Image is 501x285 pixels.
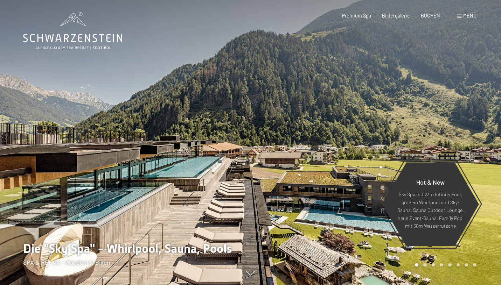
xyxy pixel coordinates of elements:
div: Carousel Page 4 [440,263,443,267]
div: Carousel Page 7 [465,263,468,267]
div: Carousel Page 2 [423,263,427,267]
div: Carousel Page 3 [432,263,435,267]
div: Carousel Page 8 [473,263,476,267]
a: BUCHEN [421,13,440,19]
span: Menü [463,13,476,19]
a: Bildergalerie [382,13,410,19]
div: Carousel Page 6 [457,263,460,267]
span: Hot & New [416,178,445,186]
div: Carousel Pagination [412,263,476,267]
div: Carousel Page 5 [448,263,452,267]
div: Carousel Page 1 (Current Slide) [415,263,418,267]
a: Hot & New Sky Spa mit 23m Infinity Pool, großem Whirlpool und Sky-Sauna, Sauna Outdoor Lounge, ne... [382,162,479,247]
p: Sky Spa mit 23m Infinity Pool, großem Whirlpool und Sky-Sauna, Sauna Outdoor Lounge, neue Event-S... [397,191,464,230]
a: Premium Spa [342,13,371,19]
